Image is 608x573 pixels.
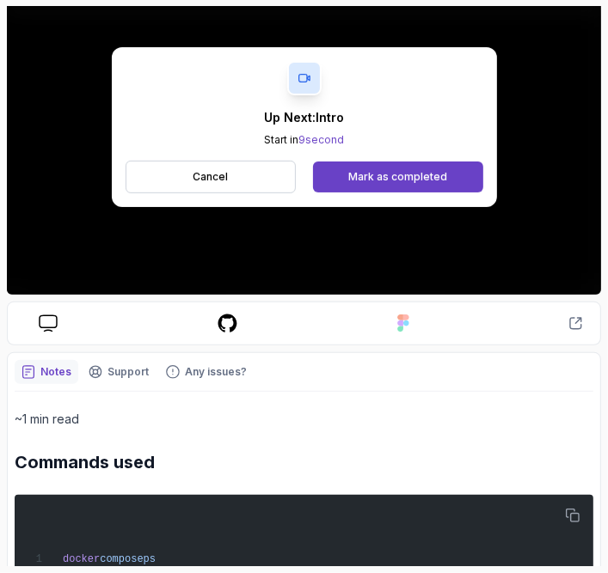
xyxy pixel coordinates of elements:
[298,133,344,146] span: 9 second
[185,365,247,379] p: Any issues?
[203,313,252,334] a: course repo
[313,162,482,192] button: Mark as completed
[348,170,447,184] div: Mark as completed
[82,360,156,384] button: Support button
[15,360,78,384] button: notes button
[264,109,344,126] p: Up Next: Intro
[25,314,71,332] a: course slides
[100,553,143,565] span: compose
[159,360,254,384] button: Feedback button
[107,365,149,379] p: Support
[40,365,71,379] p: Notes
[193,170,228,184] p: Cancel
[63,553,100,565] span: docker
[264,133,344,147] p: Start in
[126,161,297,193] button: Cancel
[15,409,593,430] p: ~1 min read
[15,450,593,474] h2: Commands used
[144,553,156,565] span: ps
